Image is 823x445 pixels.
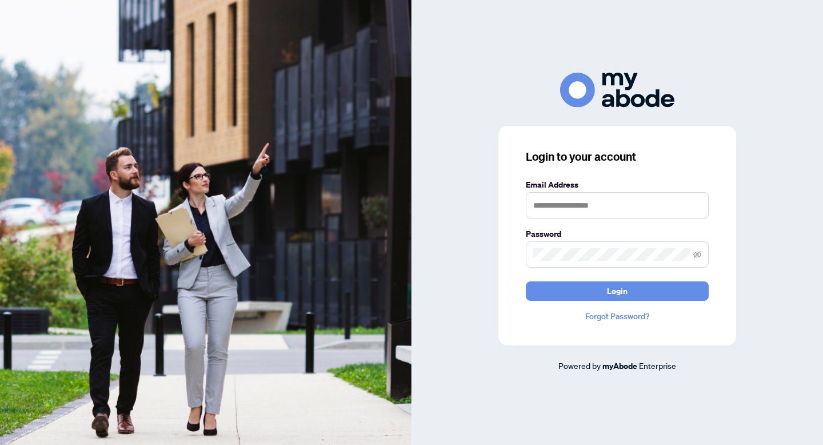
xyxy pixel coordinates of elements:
[693,251,701,259] span: eye-invisible
[526,228,709,240] label: Password
[560,73,674,108] img: ma-logo
[526,281,709,301] button: Login
[558,360,601,371] span: Powered by
[607,282,628,300] span: Login
[526,178,709,191] label: Email Address
[602,360,637,372] a: myAbode
[639,360,676,371] span: Enterprise
[526,310,709,323] a: Forgot Password?
[526,149,709,165] h3: Login to your account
